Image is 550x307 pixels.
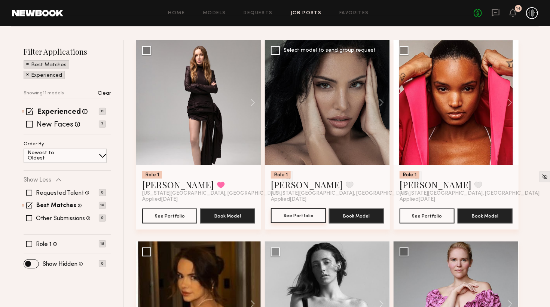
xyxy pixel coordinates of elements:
[400,209,455,224] button: See Portfolio
[24,91,64,96] p: Showing 11 models
[284,48,376,53] div: Select model to send group request
[142,179,214,191] a: [PERSON_NAME]
[142,197,255,203] div: Applied [DATE]
[36,203,76,209] label: Best Matches
[203,11,226,16] a: Models
[31,73,62,78] p: Experienced
[99,108,106,115] p: 11
[271,179,343,191] a: [PERSON_NAME]
[99,121,106,128] p: 7
[98,91,111,96] p: Clear
[24,177,51,183] p: Show Less
[291,11,322,16] a: Job Posts
[329,212,384,219] a: Book Model
[542,174,548,180] img: Unhide Model
[37,109,81,116] label: Experienced
[99,189,106,196] p: 0
[99,215,106,222] p: 0
[244,11,273,16] a: Requests
[339,11,369,16] a: Favorites
[271,171,291,179] div: Role 1
[400,179,471,191] a: [PERSON_NAME]
[36,241,52,247] label: Role 1
[271,191,411,197] span: [US_STATE][GEOGRAPHIC_DATA], [GEOGRAPHIC_DATA]
[24,46,111,57] h2: Filter Applications
[458,209,513,224] button: Book Model
[24,142,44,147] p: Order By
[31,63,67,68] p: Best Matches
[99,202,106,209] p: 18
[36,216,85,222] label: Other Submissions
[37,121,73,129] label: New Faces
[200,209,255,224] button: Book Model
[99,240,106,247] p: 18
[43,261,77,267] label: Show Hidden
[516,7,521,11] div: 14
[142,171,162,179] div: Role 1
[200,212,255,219] a: Book Model
[271,197,384,203] div: Applied [DATE]
[400,171,419,179] div: Role 1
[36,190,84,196] label: Requested Talent
[142,209,197,224] button: See Portfolio
[168,11,185,16] a: Home
[458,212,513,219] a: Book Model
[142,191,282,197] span: [US_STATE][GEOGRAPHIC_DATA], [GEOGRAPHIC_DATA]
[329,209,384,224] button: Book Model
[400,191,540,197] span: [US_STATE][GEOGRAPHIC_DATA], [GEOGRAPHIC_DATA]
[99,260,106,267] p: 0
[28,151,72,161] p: Newest to Oldest
[400,197,513,203] div: Applied [DATE]
[271,208,326,223] button: See Portfolio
